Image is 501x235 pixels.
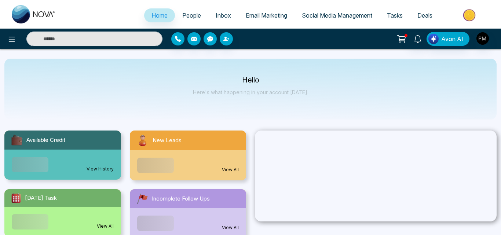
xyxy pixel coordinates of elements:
[427,32,469,46] button: Avon AI
[151,12,168,19] span: Home
[222,166,239,173] a: View All
[428,34,439,44] img: Lead Flow
[175,8,208,22] a: People
[97,223,114,230] a: View All
[380,8,410,22] a: Tasks
[10,192,22,204] img: todayTask.svg
[443,7,497,23] img: Market-place.gif
[193,89,308,95] p: Here's what happening in your account [DATE].
[25,194,57,202] span: [DATE] Task
[182,12,201,19] span: People
[193,77,308,83] p: Hello
[476,32,489,45] img: User Avatar
[216,12,231,19] span: Inbox
[136,133,150,147] img: newLeads.svg
[246,12,287,19] span: Email Marketing
[208,8,238,22] a: Inbox
[295,8,380,22] a: Social Media Management
[125,131,251,180] a: New LeadsView All
[302,12,372,19] span: Social Media Management
[26,136,65,144] span: Available Credit
[441,34,463,43] span: Avon AI
[136,192,149,205] img: followUps.svg
[87,166,114,172] a: View History
[12,5,56,23] img: Nova CRM Logo
[153,136,182,145] span: New Leads
[152,195,210,203] span: Incomplete Follow Ups
[387,12,403,19] span: Tasks
[417,12,432,19] span: Deals
[222,224,239,231] a: View All
[238,8,295,22] a: Email Marketing
[410,8,440,22] a: Deals
[10,133,23,147] img: availableCredit.svg
[144,8,175,22] a: Home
